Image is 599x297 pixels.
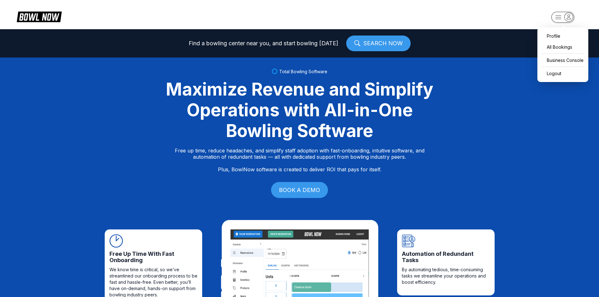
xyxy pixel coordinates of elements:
span: Free Up Time With Fast Onboarding [109,251,197,263]
span: By automating tedious, time-consuming tasks we streamline your operations and boost efficiency. [402,267,490,285]
a: SEARCH NOW [346,36,411,51]
a: Profile [541,30,585,41]
a: All Bookings [541,41,585,52]
span: Automation of Redundant Tasks [402,251,490,263]
button: Logout [541,68,585,79]
span: Total Bowling Software [279,69,327,74]
div: Maximize Revenue and Simplify Operations with All-in-One Bowling Software [158,79,441,141]
span: Find a bowling center near you, and start bowling [DATE] [189,40,338,47]
a: Business Console [541,55,585,66]
p: Free up time, reduce headaches, and simplify staff adoption with fast-onboarding, intuitive softw... [175,147,424,173]
a: BOOK A DEMO [271,182,328,198]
